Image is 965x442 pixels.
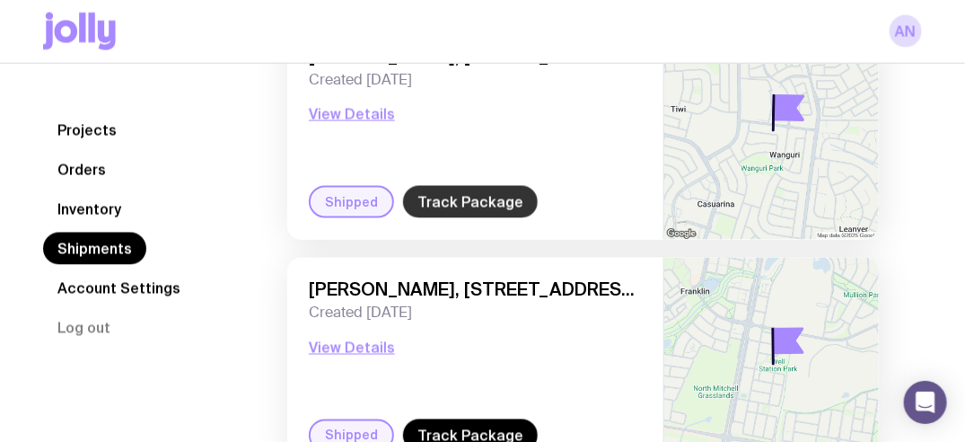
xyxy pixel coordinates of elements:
[403,186,538,218] a: Track Package
[309,186,394,218] div: Shipped
[309,71,642,89] span: Created [DATE]
[309,337,395,358] button: View Details
[309,103,395,125] button: View Details
[43,114,131,146] a: Projects
[43,233,146,265] a: Shipments
[43,272,195,305] a: Account Settings
[309,305,642,323] span: Created [DATE]
[43,154,120,186] a: Orders
[904,381,947,424] div: Open Intercom Messenger
[890,15,922,48] a: AN
[43,193,136,225] a: Inventory
[43,312,125,344] button: Log out
[309,279,642,301] span: [PERSON_NAME], [STREET_ADDRESS][PERSON_NAME][PERSON_NAME]
[664,24,879,240] img: staticmap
